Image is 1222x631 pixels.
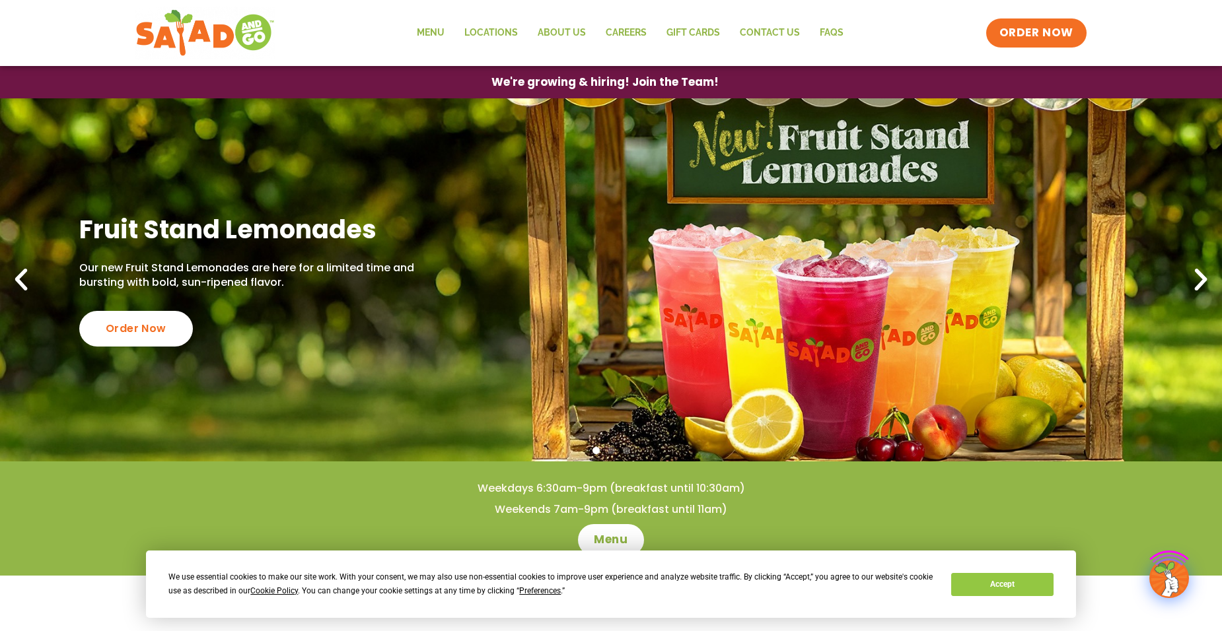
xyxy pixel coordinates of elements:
[623,447,630,454] span: Go to slide 3
[250,586,298,595] span: Cookie Policy
[608,447,615,454] span: Go to slide 2
[79,261,456,290] p: Our new Fruit Stand Lemonades are here for a limited time and bursting with bold, sun-ripened fla...
[1186,265,1215,294] div: Next slide
[146,550,1076,618] div: Cookie Consent Prompt
[407,18,454,48] a: Menu
[135,7,275,59] img: new-SAG-logo-768×292
[168,570,935,598] div: We use essential cookies to make our site work. With your consent, we may also use non-essential ...
[79,311,193,347] div: Order Now
[26,481,1196,496] h4: Weekdays 6:30am-9pm (breakfast until 10:30am)
[26,502,1196,517] h4: Weekends 7am-9pm (breakfast until 11am)
[7,265,36,294] div: Previous slide
[491,77,719,88] span: We're growing & hiring! Join the Team!
[578,524,643,556] a: Menu
[596,18,657,48] a: Careers
[519,586,561,595] span: Preferences
[407,18,853,48] nav: Menu
[79,213,456,246] h2: Fruit Stand Lemonades
[810,18,853,48] a: FAQs
[472,67,738,98] a: We're growing & hiring! Join the Team!
[730,18,810,48] a: Contact Us
[657,18,730,48] a: GIFT CARDS
[454,18,528,48] a: Locations
[986,18,1087,48] a: ORDER NOW
[999,25,1073,41] span: ORDER NOW
[951,573,1053,596] button: Accept
[594,532,628,548] span: Menu
[528,18,596,48] a: About Us
[593,447,600,454] span: Go to slide 1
